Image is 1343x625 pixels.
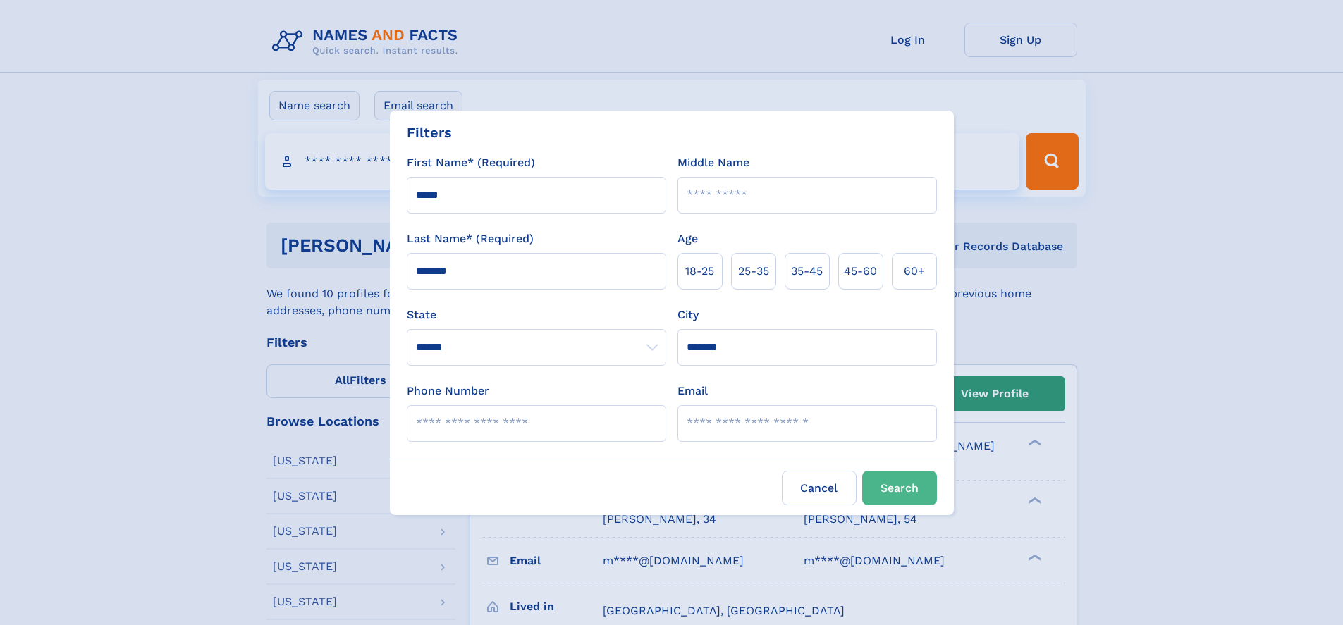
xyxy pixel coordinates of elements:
[407,307,666,323] label: State
[862,471,937,505] button: Search
[904,263,925,280] span: 60+
[844,263,877,280] span: 45‑60
[677,154,749,171] label: Middle Name
[782,471,857,505] label: Cancel
[738,263,769,280] span: 25‑35
[791,263,823,280] span: 35‑45
[685,263,714,280] span: 18‑25
[677,230,698,247] label: Age
[407,230,534,247] label: Last Name* (Required)
[407,154,535,171] label: First Name* (Required)
[407,383,489,400] label: Phone Number
[407,122,452,143] div: Filters
[677,307,699,323] label: City
[677,383,708,400] label: Email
